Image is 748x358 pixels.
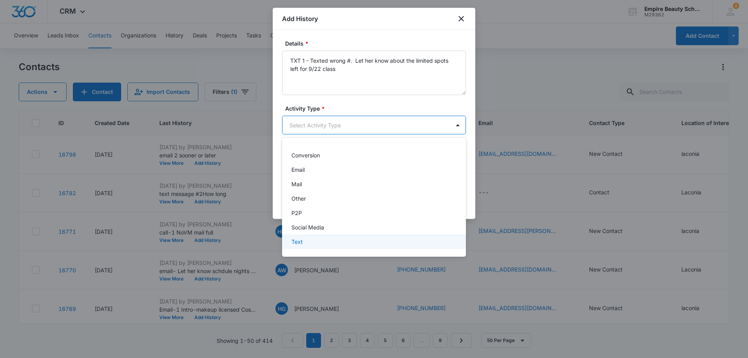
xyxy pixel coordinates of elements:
[291,194,306,203] p: Other
[291,238,303,246] p: Text
[291,151,320,159] p: Conversion
[291,223,324,231] p: Social Media
[291,166,305,174] p: Email
[291,209,302,217] p: P2P
[291,180,302,188] p: Mail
